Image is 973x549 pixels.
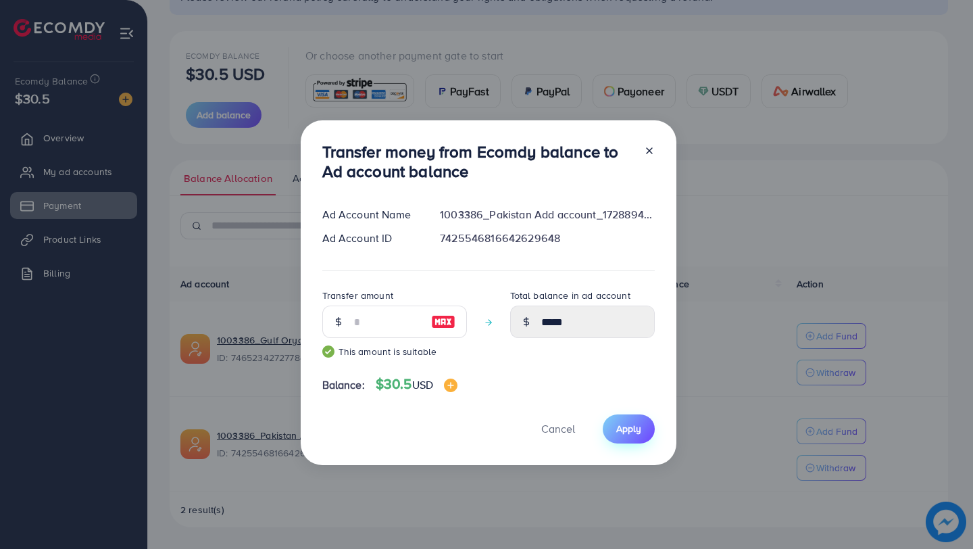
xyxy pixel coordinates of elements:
label: Transfer amount [322,289,393,302]
div: 7425546816642629648 [429,231,665,246]
h3: Transfer money from Ecomdy balance to Ad account balance [322,142,633,181]
h4: $30.5 [376,376,457,393]
button: Apply [603,414,655,444]
button: Cancel [524,414,592,444]
div: Ad Account Name [311,207,430,222]
label: Total balance in ad account [510,289,630,302]
div: 1003386_Pakistan Add account_1728894866261 [429,207,665,222]
span: USD [412,377,433,392]
span: Cancel [541,421,575,436]
span: Apply [616,422,641,435]
small: This amount is suitable [322,345,467,358]
span: Balance: [322,377,365,393]
img: image [431,314,455,330]
img: guide [322,345,334,358]
div: Ad Account ID [311,231,430,246]
img: image [444,379,457,392]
